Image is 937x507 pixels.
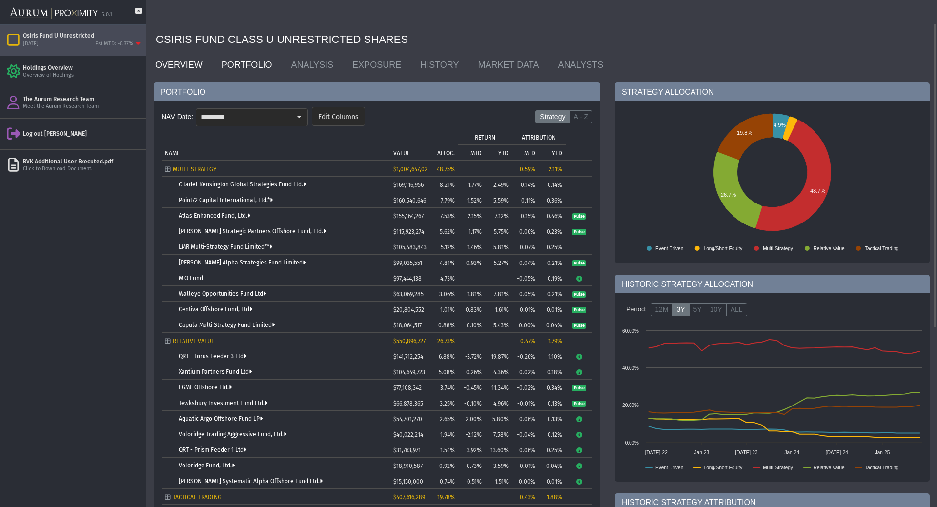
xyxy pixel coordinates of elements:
[512,317,539,333] td: 0.00%
[572,291,586,298] span: Pulse
[512,395,539,411] td: -0.01%
[179,259,306,266] a: [PERSON_NAME] Alpha Strategies Fund Limited
[539,411,566,426] td: 0.13%
[162,108,196,125] div: NAV Date:
[173,338,214,345] span: RELATIVE VALUE
[23,72,143,79] div: Overview of Holdings
[539,255,566,270] td: 0.21%
[179,212,250,219] a: Atlas Enhanced Fund, Ltd.
[437,166,455,173] span: 48.75%
[512,208,539,223] td: 0.15%
[539,473,566,489] td: 0.01%
[689,303,706,317] label: 5Y
[458,286,485,302] td: 1.81%
[572,400,586,406] a: Pulse
[485,380,512,395] td: 11.34%
[539,458,566,473] td: 0.04%
[704,465,743,470] text: Long/Short Equity
[485,473,512,489] td: 1.51%
[23,158,143,165] div: BVK Additional User Executed.pdf
[23,95,143,103] div: The Aurum Research Team
[572,401,586,407] span: Pulse
[512,144,539,160] td: Column MTD
[704,246,743,251] text: Long/Short Equity
[440,275,455,282] span: 4.73%
[512,286,539,302] td: 0.05%
[458,411,485,426] td: -2.00%
[512,239,539,255] td: 0.07%
[572,213,586,220] span: Pulse
[393,166,430,173] span: $1,004,647,029
[440,182,455,188] span: 8.21%
[485,411,512,426] td: 5.80%
[826,450,848,455] text: [DATE]-24
[393,385,422,391] span: $77,108,342
[179,322,275,328] a: Capula Multi Strategy Fund Limited
[774,122,786,128] text: 4.9%
[439,353,455,360] span: 6.88%
[721,192,736,198] text: 26.7%
[437,494,455,501] span: 19.78%
[441,244,455,251] span: 5.12%
[458,380,485,395] td: -0.45%
[179,431,286,438] a: Voloridge Trading Aggressive Fund, Ltd.
[318,113,359,122] span: Edit Columns
[393,213,424,220] span: $155,164,267
[458,177,485,192] td: 1.77%
[458,239,485,255] td: 1.46%
[458,364,485,380] td: -0.26%
[179,446,246,453] a: QRT - Prism Feeder 1 Ltd
[312,107,365,126] dx-button: Edit Columns
[440,400,455,407] span: 3.25%
[393,197,426,204] span: $160,540,646
[651,303,672,317] label: 12M
[810,188,825,194] text: 48.7%
[572,385,586,392] span: Pulse
[512,270,539,286] td: -0.05%
[413,55,470,75] a: HISTORY
[542,494,562,501] div: 1.88%
[485,177,512,192] td: 2.49%
[393,260,422,266] span: $99,035,551
[512,177,539,192] td: 0.14%
[179,353,246,360] a: QRT - Torus Feeder 3 Ltd
[512,458,539,473] td: -0.01%
[485,442,512,458] td: -13.60%
[512,223,539,239] td: 0.06%
[393,400,423,407] span: $66,878,365
[427,129,458,160] td: Column ALLOC.
[512,302,539,317] td: 0.01%
[539,380,566,395] td: 0.34%
[539,348,566,364] td: 1.10%
[470,150,482,157] p: MTD
[539,426,566,442] td: 0.12%
[515,338,535,345] div: -0.47%
[179,228,326,235] a: [PERSON_NAME] Strategic Partners Offshore Fund, Ltd.
[458,208,485,223] td: 2.15%
[522,134,556,141] p: ATTRIBUTION
[622,301,651,318] div: Period:
[572,212,586,219] a: Pulse
[393,244,427,251] span: $105,483,843
[539,317,566,333] td: 0.04%
[512,192,539,208] td: 0.11%
[524,150,535,157] p: MTD
[485,458,512,473] td: 3.59%
[539,395,566,411] td: 0.13%
[440,213,455,220] span: 7.53%
[173,166,217,173] span: MULTI-STRATEGY
[763,246,793,251] text: Multi-Strategy
[512,473,539,489] td: 0.00%
[539,442,566,458] td: -0.25%
[485,255,512,270] td: 5.27%
[440,385,455,391] span: 3.74%
[95,41,133,48] div: Est MTD: -0.37%
[439,291,455,298] span: 3.06%
[440,431,455,438] span: 1.94%
[551,55,615,75] a: ANALYSTS
[179,478,323,485] a: [PERSON_NAME] Systematic Alpha Offshore Fund Ltd.
[622,328,639,334] text: 60.00%
[393,369,425,376] span: $104,649,723
[23,130,143,138] div: Log out [PERSON_NAME]
[694,450,710,455] text: Jan-23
